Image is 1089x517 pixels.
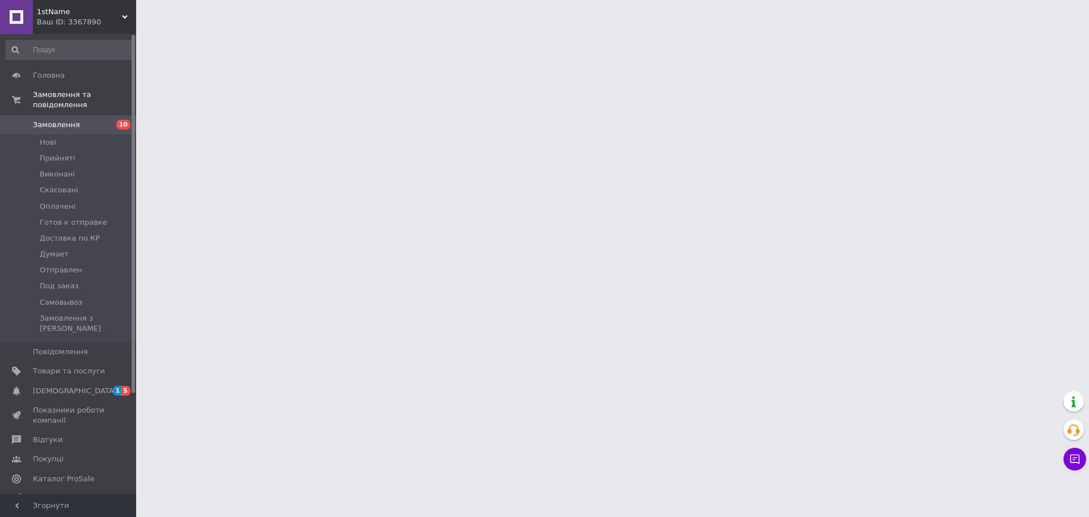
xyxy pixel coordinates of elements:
[40,265,82,275] span: Отправлен
[33,386,117,396] span: [DEMOGRAPHIC_DATA]
[40,233,100,243] span: Доставка по КР
[33,120,80,130] span: Замовлення
[113,386,122,396] span: 1
[33,435,62,445] span: Відгуки
[33,366,105,376] span: Товари та послуги
[33,454,64,464] span: Покупці
[37,17,136,27] div: Ваш ID: 3367890
[33,347,88,357] span: Повідомлення
[33,90,136,110] span: Замовлення та повідомлення
[40,169,75,179] span: Виконані
[116,120,130,129] span: 10
[40,201,75,212] span: Оплачені
[121,386,130,396] span: 5
[40,185,78,195] span: Скасовані
[33,493,72,503] span: Аналітика
[40,217,107,228] span: Готов к отправке
[40,281,78,291] span: Под заказ
[40,313,133,334] span: Замовлення з [PERSON_NAME]
[33,474,94,484] span: Каталог ProSale
[33,405,105,426] span: Показники роботи компанії
[6,40,134,60] input: Пошук
[1063,448,1086,470] button: Чат з покупцем
[37,7,122,17] span: 1stName
[40,297,82,308] span: Самовывоз
[40,137,56,148] span: Нові
[40,249,69,259] span: Думает
[40,153,75,163] span: Прийняті
[33,70,65,81] span: Головна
